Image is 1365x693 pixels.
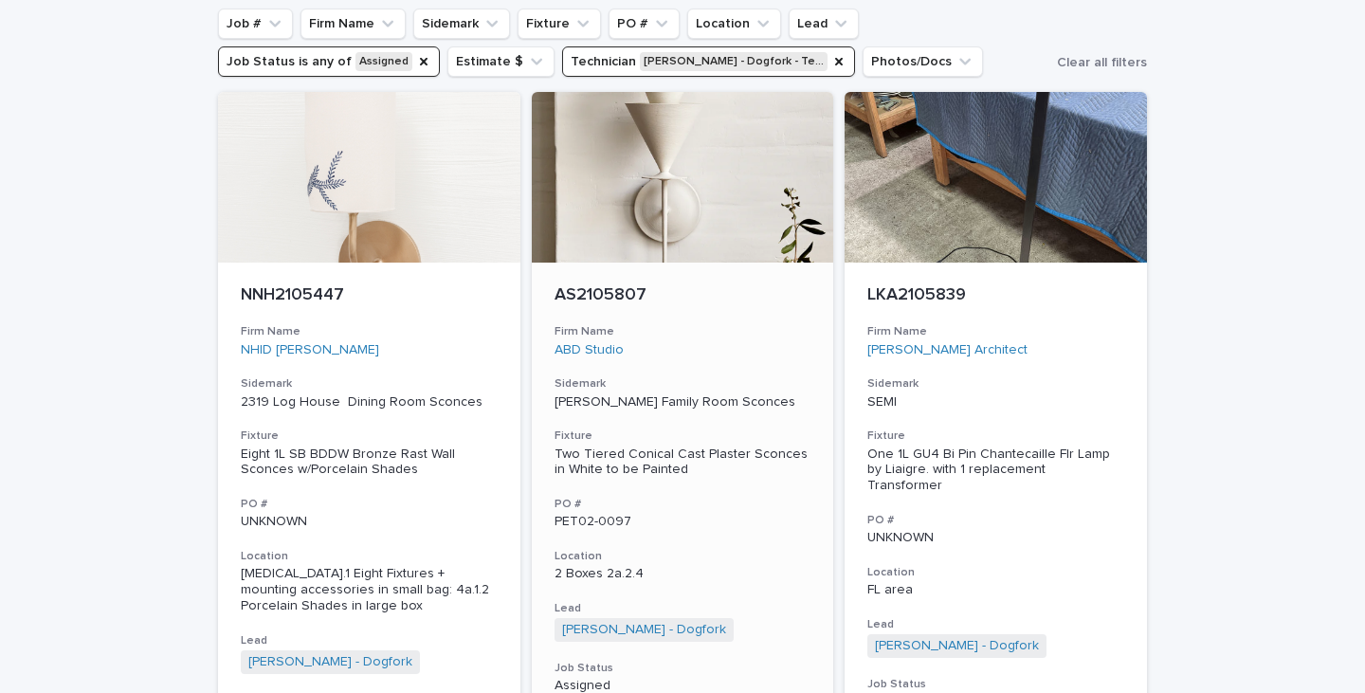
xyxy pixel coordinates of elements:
[518,9,601,39] button: Fixture
[867,677,1124,692] h3: Job Status
[555,376,811,392] h3: Sidemark
[555,497,811,512] h3: PO #
[562,46,855,77] button: Technician
[555,661,811,676] h3: Job Status
[867,582,1124,598] p: FL area
[867,530,1124,546] p: UNKNOWN
[867,617,1124,632] h3: Lead
[687,9,781,39] button: Location
[413,9,510,39] button: Sidemark
[1057,56,1147,69] span: Clear all filters
[867,565,1124,580] h3: Location
[867,342,1028,358] a: [PERSON_NAME] Architect
[241,447,498,479] div: Eight 1L SB BDDW Bronze Rast Wall Sconces w/Porcelain Shades
[241,429,498,444] h3: Fixture
[241,497,498,512] h3: PO #
[241,514,498,530] p: UNKNOWN
[300,9,406,39] button: Firm Name
[555,447,811,479] div: Two Tiered Conical Cast Plaster Sconces in White to be Painted
[863,46,983,77] button: Photos/Docs
[555,285,811,306] p: AS2105807
[867,376,1124,392] h3: Sidemark
[609,9,680,39] button: PO #
[555,324,811,339] h3: Firm Name
[241,633,498,648] h3: Lead
[241,566,498,613] p: [MEDICAL_DATA].1 Eight Fixtures + mounting accessories in small bag: 4a.1.2 Porcelain Shades in l...
[789,9,859,39] button: Lead
[555,549,811,564] h3: Location
[867,447,1124,494] div: One 1L GU4 Bi Pin Chantecaille Flr Lamp by Liaigre. with 1 replacement Transformer
[867,324,1124,339] h3: Firm Name
[555,601,811,616] h3: Lead
[555,514,811,530] p: PET02-0097
[248,654,412,670] a: [PERSON_NAME] - Dogfork
[241,285,498,306] p: NNH2105447
[447,46,555,77] button: Estimate $
[867,513,1124,528] h3: PO #
[867,285,1124,306] p: LKA2105839
[562,622,726,638] a: [PERSON_NAME] - Dogfork
[555,566,811,582] p: 2 Boxes 2a.2.4
[867,429,1124,444] h3: Fixture
[555,394,811,410] p: [PERSON_NAME] Family Room Sconces
[555,342,624,358] a: ABD Studio
[241,549,498,564] h3: Location
[241,342,379,358] a: NHID [PERSON_NAME]
[555,429,811,444] h3: Fixture
[241,376,498,392] h3: Sidemark
[241,324,498,339] h3: Firm Name
[867,394,1124,410] p: SEMI
[241,394,498,410] p: 2319 Log House Dining Room Sconces
[218,46,440,77] button: Job Status
[218,9,293,39] button: Job #
[1049,48,1147,77] button: Clear all filters
[875,638,1039,654] a: [PERSON_NAME] - Dogfork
